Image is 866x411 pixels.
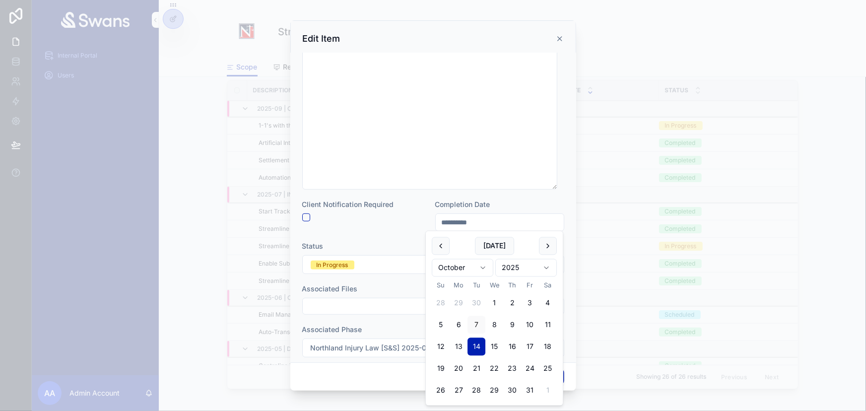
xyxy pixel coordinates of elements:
button: Wednesday, October 8th, 2025 [485,316,503,334]
button: Monday, October 6th, 2025 [450,316,467,334]
button: Today, Tuesday, October 7th, 2025 [467,316,485,334]
button: Saturday, October 25th, 2025 [539,360,557,378]
button: Friday, October 31st, 2025 [521,382,539,400]
button: Sunday, October 19th, 2025 [432,360,450,378]
button: Thursday, October 9th, 2025 [503,316,521,334]
button: Saturday, November 1st, 2025 [539,382,557,400]
th: Friday [521,281,539,290]
button: Thursday, October 16th, 2025 [503,338,521,356]
button: Tuesday, October 28th, 2025 [467,382,485,400]
span: Associated Phase [302,325,362,334]
button: Friday, October 3rd, 2025 [521,294,539,312]
button: [DATE] [475,237,514,255]
button: Thursday, October 30th, 2025 [503,382,521,400]
button: Friday, October 24th, 2025 [521,360,539,378]
button: Monday, October 13th, 2025 [450,338,467,356]
span: Associated Files [302,284,358,293]
button: Friday, October 10th, 2025 [521,316,539,334]
button: Wednesday, October 22nd, 2025 [485,360,503,378]
button: Tuesday, October 14th, 2025, selected [467,338,485,356]
th: Thursday [503,281,521,290]
button: Wednesday, October 1st, 2025 [485,294,503,312]
button: Sunday, October 12th, 2025 [432,338,450,356]
button: Monday, October 27th, 2025 [450,382,467,400]
th: Tuesday [467,281,485,290]
span: Northland Injury Law [S&S] 2025-09 | Case Management [311,343,500,353]
button: Tuesday, October 21st, 2025 [467,360,485,378]
span: Status [302,242,324,250]
button: Saturday, October 11th, 2025 [539,316,557,334]
button: Thursday, October 23rd, 2025 [503,360,521,378]
th: Monday [450,281,467,290]
button: Monday, September 29th, 2025 [450,294,467,312]
th: Sunday [432,281,450,290]
button: Friday, October 17th, 2025 [521,338,539,356]
button: Select Button [302,339,564,357]
span: Completion Date [435,200,490,208]
button: Thursday, October 2nd, 2025 [503,294,521,312]
button: Sunday, October 5th, 2025 [432,316,450,334]
table: October 2025 [432,281,557,400]
span: Client Notification Required [302,200,394,208]
button: Sunday, October 26th, 2025 [432,382,450,400]
h3: Edit Item [303,33,340,45]
button: Saturday, October 4th, 2025 [539,294,557,312]
button: Sunday, September 28th, 2025 [432,294,450,312]
button: Tuesday, September 30th, 2025 [467,294,485,312]
th: Saturday [539,281,557,290]
button: Wednesday, October 15th, 2025 [485,338,503,356]
button: Select Button [302,255,564,274]
button: Wednesday, October 29th, 2025 [485,382,503,400]
div: In Progress [317,261,348,270]
button: Monday, October 20th, 2025 [450,360,467,378]
th: Wednesday [485,281,503,290]
button: Select Button [302,298,564,315]
button: Saturday, October 18th, 2025 [539,338,557,356]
